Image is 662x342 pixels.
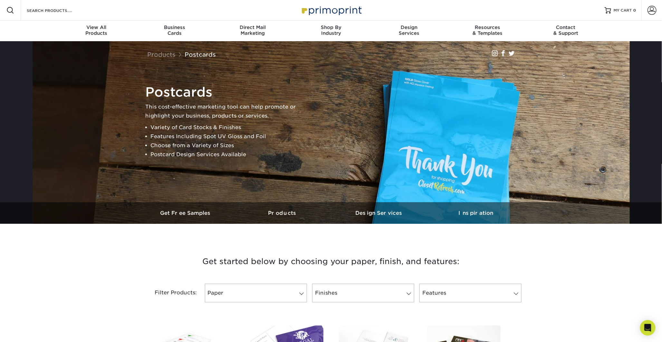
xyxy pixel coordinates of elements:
[146,84,307,100] h1: Postcards
[527,21,605,41] a: Contact& Support
[214,21,292,41] a: Direct MailMarketing
[235,210,331,216] h3: Products
[151,150,307,159] li: Postcard Design Services Available
[633,8,636,13] span: 0
[299,3,363,17] img: Primoprint
[214,24,292,36] div: Marketing
[26,6,89,14] input: SEARCH PRODUCTS.....
[370,24,448,36] div: Services
[448,24,527,30] span: Resources
[135,21,214,41] a: BusinessCards
[312,284,414,302] a: Finishes
[57,24,136,30] span: View All
[135,24,214,30] span: Business
[185,51,216,58] a: Postcards
[138,284,202,302] div: Filter Products:
[151,132,307,141] li: Features Including Spot UV Gloss and Foil
[143,247,520,276] h3: Get started below by choosing your paper, finish, and features:
[292,24,370,30] span: Shop By
[448,21,527,41] a: Resources& Templates
[138,202,235,224] a: Get Free Samples
[428,210,524,216] h3: Inspiration
[148,51,176,58] a: Products
[527,24,605,36] div: & Support
[527,24,605,30] span: Contact
[205,284,307,302] a: Paper
[370,21,448,41] a: DesignServices
[448,24,527,36] div: & Templates
[151,141,307,150] li: Choose from a Variety of Sizes
[57,24,136,36] div: Products
[370,24,448,30] span: Design
[640,320,656,336] div: Open Intercom Messenger
[57,21,136,41] a: View AllProducts
[292,21,370,41] a: Shop ByIndustry
[138,210,235,216] h3: Get Free Samples
[235,202,331,224] a: Products
[331,210,428,216] h3: Design Services
[614,8,632,13] span: MY CART
[214,24,292,30] span: Direct Mail
[146,102,307,120] p: This cost-effective marketing tool can help promote or highlight your business, products or servi...
[292,24,370,36] div: Industry
[151,123,307,132] li: Variety of Card Stocks & Finishes
[428,202,524,224] a: Inspiration
[135,24,214,36] div: Cards
[419,284,522,302] a: Features
[331,202,428,224] a: Design Services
